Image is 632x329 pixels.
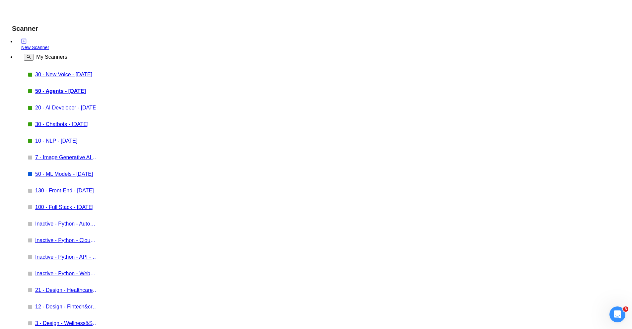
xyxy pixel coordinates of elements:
a: New Scanner [21,38,96,50]
button: search [24,54,34,61]
a: Inactive - Python - Automation - [DATE] [35,221,98,227]
span: search [27,55,31,59]
span: 3 [623,306,628,312]
a: Inactive - Python - Cloud/DevOps - [DATE] [35,237,98,243]
span: My Scanners [36,54,67,60]
span: New Scanner [21,45,49,50]
a: 100 - Full Stack - [DATE] [35,204,98,210]
li: New Scanner [16,38,96,50]
span: plus-square [21,38,27,44]
a: Inactive - Python - WebDev - [DATE] [35,271,98,277]
a: 130 - Front-End - [DATE] [35,188,98,194]
span: Scanner [7,25,43,37]
a: 21 - Design - Healthcare - [DATE] [35,287,98,293]
a: 3 - Design - Wellness&Sport - [DATE] [35,320,98,326]
a: 10 - NLP - [DATE] [35,138,98,144]
a: 20 - AI Developer - [DATE] [35,105,98,111]
a: 7 - Image Generative AI - [DATE] [35,155,98,161]
iframe: Intercom live chat [609,306,625,322]
a: 30 - New Voice - [DATE] [35,72,98,78]
a: Inactive - Python - API - [DATE] [35,254,98,260]
a: 50 - ML Models - [DATE] [35,171,98,177]
a: 30 - Chatbots - [DATE] [35,121,98,127]
a: 12 - Design - Fintech&crypto - [DATE] [35,304,98,310]
a: 50 - Agents - [DATE] [35,88,98,94]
